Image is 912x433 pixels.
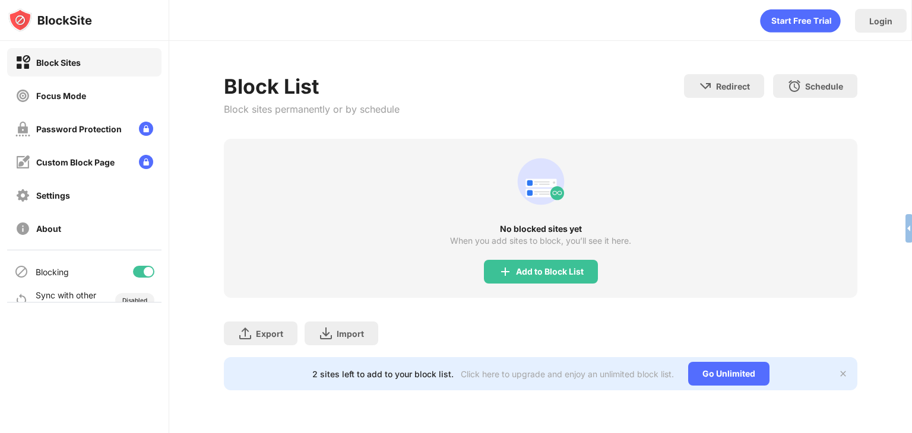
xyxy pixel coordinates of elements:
div: Custom Block Page [36,157,115,167]
img: block-on.svg [15,55,30,70]
div: animation [512,153,569,210]
div: Schedule [805,81,843,91]
div: Settings [36,190,70,200]
div: Block List [224,74,400,98]
div: Add to Block List [516,267,584,276]
div: Redirect [716,81,750,91]
img: blocking-icon.svg [14,265,28,279]
div: Block sites permanently or by schedule [224,103,400,115]
img: lock-menu.svg [139,122,153,136]
div: Sync with other devices [36,290,97,310]
img: settings-off.svg [15,188,30,203]
div: Focus Mode [36,91,86,101]
div: Export [256,329,283,339]
img: password-protection-off.svg [15,122,30,136]
img: sync-icon.svg [14,293,28,307]
img: logo-blocksite.svg [8,8,92,32]
div: About [36,224,61,234]
div: When you add sites to block, you’ll see it here. [450,236,631,246]
img: lock-menu.svg [139,155,153,169]
div: Click here to upgrade and enjoy an unlimited block list. [461,369,674,379]
div: Disabled [122,297,147,304]
div: No blocked sites yet [224,224,857,234]
div: Block Sites [36,58,81,68]
div: Password Protection [36,124,122,134]
div: animation [760,9,841,33]
div: Blocking [36,267,69,277]
img: x-button.svg [838,369,848,378]
img: about-off.svg [15,221,30,236]
div: Import [337,329,364,339]
div: Go Unlimited [688,362,769,386]
div: Login [869,16,892,26]
img: focus-off.svg [15,88,30,103]
div: 2 sites left to add to your block list. [312,369,454,379]
img: customize-block-page-off.svg [15,155,30,170]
